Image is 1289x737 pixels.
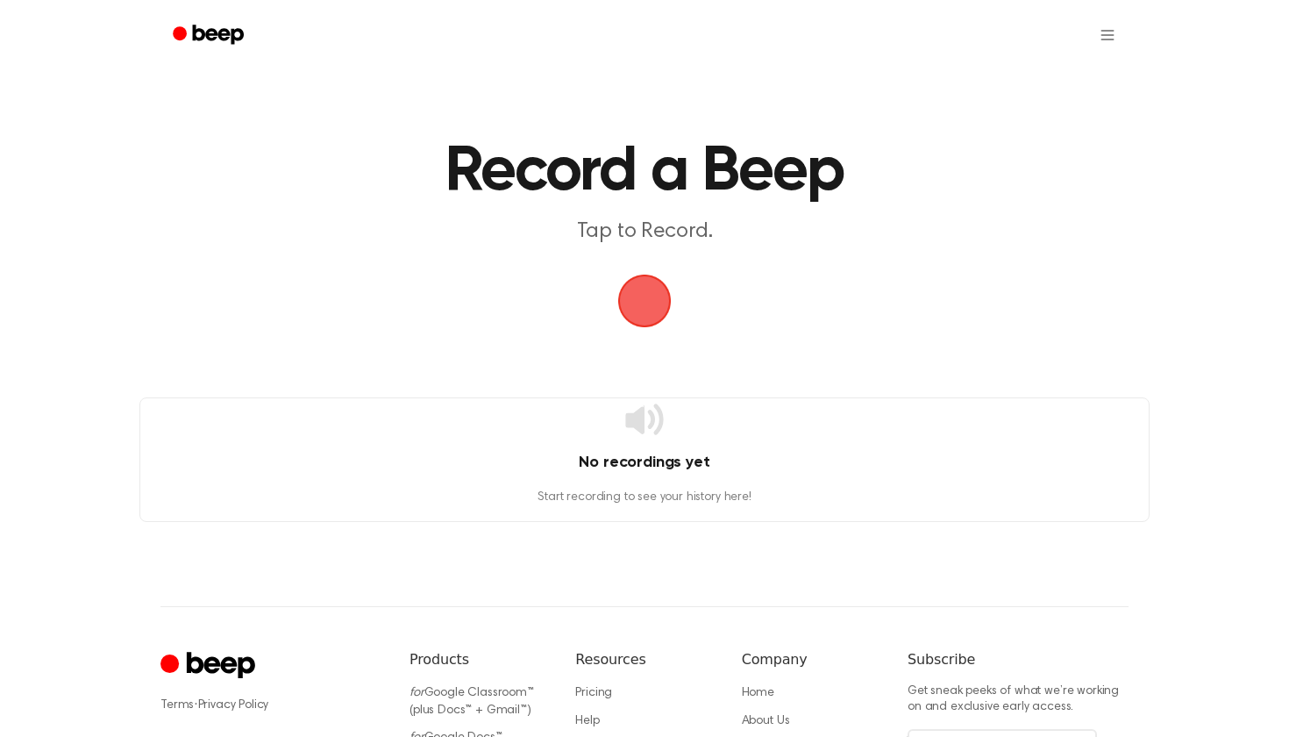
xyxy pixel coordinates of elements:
[908,649,1129,670] h6: Subscribe
[198,699,269,712] a: Privacy Policy
[196,140,1093,204] h1: Record a Beep
[160,697,381,714] div: ·
[140,489,1149,507] p: Start recording to see your history here!
[409,687,424,699] i: for
[742,649,880,670] h6: Company
[160,18,260,53] a: Beep
[742,687,774,699] a: Home
[308,218,981,247] p: Tap to Record.
[160,649,260,683] a: Cruip
[575,715,599,727] a: Help
[742,715,790,727] a: About Us
[575,649,713,670] h6: Resources
[908,684,1129,715] p: Get sneak peeks of what we’re working on and exclusive early access.
[575,687,612,699] a: Pricing
[409,687,534,717] a: forGoogle Classroom™ (plus Docs™ + Gmail™)
[618,275,671,327] button: Beep Logo
[409,649,547,670] h6: Products
[140,451,1149,475] h4: No recordings yet
[1086,14,1129,56] button: Open menu
[160,699,194,712] a: Terms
